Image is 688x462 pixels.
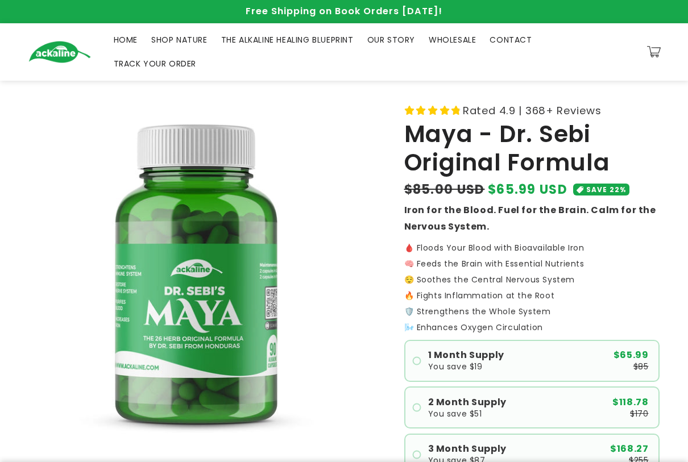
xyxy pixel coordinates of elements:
[428,444,507,453] span: 3 Month Supply
[144,28,214,52] a: SHOP NATURE
[428,398,507,407] span: 2 Month Supply
[114,59,197,69] span: TRACK YOUR ORDER
[28,101,376,448] media-gallery: Gallery Viewer
[360,28,422,52] a: OUR STORY
[107,28,144,52] a: HOME
[404,120,660,177] h1: Maya - Dr. Sebi Original Formula
[633,363,649,371] span: $85
[214,28,360,52] a: THE ALKALINE HEALING BLUEPRINT
[28,41,91,63] img: Ackaline
[404,323,660,331] p: 🌬️ Enhances Oxygen Circulation
[586,184,626,195] span: SAVE 22%
[428,351,504,360] span: 1 Month Supply
[483,28,538,52] a: CONTACT
[463,101,601,120] span: Rated 4.9 | 368+ Reviews
[488,180,567,199] span: $65.99 USD
[630,410,648,418] span: $170
[422,28,483,52] a: WHOLESALE
[246,5,442,18] span: Free Shipping on Book Orders [DATE]!
[404,244,660,299] p: 🩸 Floods Your Blood with Bioavailable Iron 🧠 Feeds the Brain with Essential Nutrients 😌 Soothes t...
[151,35,208,45] span: SHOP NATURE
[404,203,656,233] strong: Iron for the Blood. Fuel for the Brain. Calm for the Nervous System.
[429,35,476,45] span: WHOLESALE
[428,363,483,371] span: You save $19
[114,35,138,45] span: HOME
[221,35,354,45] span: THE ALKALINE HEALING BLUEPRINT
[107,52,204,76] a: TRACK YOUR ORDER
[428,410,482,418] span: You save $51
[610,444,648,453] span: $168.27
[490,35,532,45] span: CONTACT
[614,351,649,360] span: $65.99
[367,35,415,45] span: OUR STORY
[404,307,660,315] p: 🛡️ Strengthens the Whole System
[404,180,485,199] s: $85.00 USD
[612,398,648,407] span: $118.78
